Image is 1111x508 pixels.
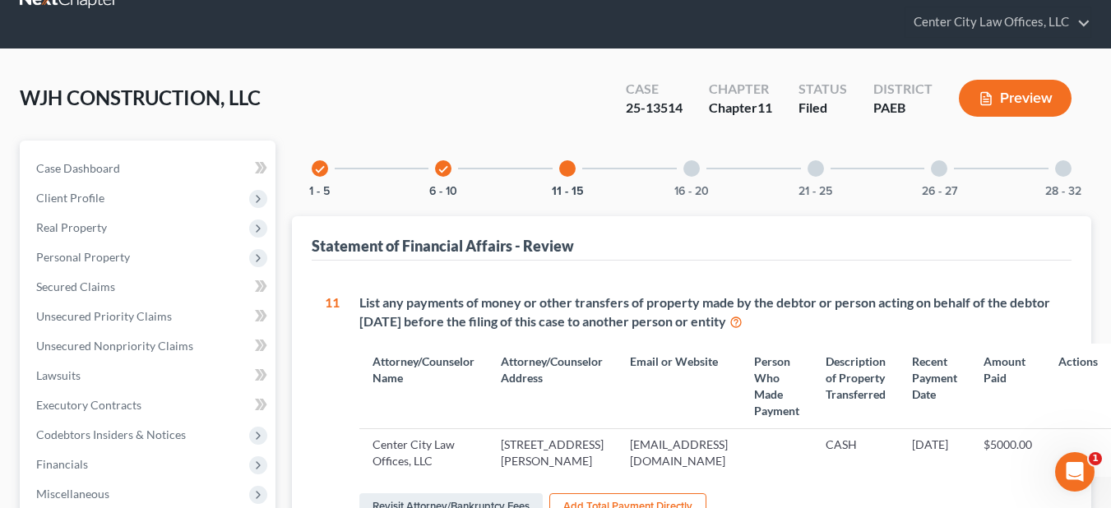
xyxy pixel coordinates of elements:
[23,272,275,302] a: Secured Claims
[23,302,275,331] a: Unsecured Priority Claims
[617,344,741,428] th: Email or Website
[36,250,130,264] span: Personal Property
[922,186,957,197] button: 26 - 27
[23,361,275,390] a: Lawsuits
[970,429,1045,477] td: $5000.00
[959,80,1072,117] button: Preview
[899,429,970,477] td: [DATE]
[488,429,617,477] td: [STREET_ADDRESS][PERSON_NAME]
[36,427,186,441] span: Codebtors Insiders & Notices
[36,457,88,471] span: Financials
[812,429,899,477] td: CASH
[314,164,326,175] i: check
[970,344,1045,428] th: Amount Paid
[36,368,81,382] span: Lawsuits
[359,293,1073,331] div: List any payments of money or other transfers of property made by the debtor or person acting on ...
[23,154,275,183] a: Case Dashboard
[741,344,812,428] th: Person Who Made Payment
[312,236,574,256] div: Statement of Financial Affairs - Review
[709,99,772,118] div: Chapter
[429,186,457,197] button: 6 - 10
[36,279,115,293] span: Secured Claims
[1055,452,1095,492] iframe: Intercom live chat
[36,339,193,353] span: Unsecured Nonpriority Claims
[799,99,847,118] div: Filed
[36,487,109,501] span: Miscellaneous
[36,309,172,323] span: Unsecured Priority Claims
[359,429,488,477] td: Center City Law Offices, LLC
[359,344,488,428] th: Attorney/Counselor Name
[799,186,832,197] button: 21 - 25
[552,186,584,197] button: 11 - 15
[812,344,899,428] th: Description of Property Transferred
[488,344,617,428] th: Attorney/Counselor Address
[799,80,847,99] div: Status
[873,80,933,99] div: District
[1089,452,1102,465] span: 1
[617,429,741,477] td: [EMAIL_ADDRESS][DOMAIN_NAME]
[36,398,141,412] span: Executory Contracts
[23,331,275,361] a: Unsecured Nonpriority Claims
[20,85,261,109] span: WJH CONSTRUCTION, LLC
[899,344,970,428] th: Recent Payment Date
[709,80,772,99] div: Chapter
[36,191,104,205] span: Client Profile
[905,7,1090,37] a: Center City Law Offices, LLC
[36,161,120,175] span: Case Dashboard
[626,99,683,118] div: 25-13514
[437,164,449,175] i: check
[674,186,709,197] button: 16 - 20
[626,80,683,99] div: Case
[23,390,275,420] a: Executory Contracts
[309,186,330,197] button: 1 - 5
[757,99,772,115] span: 11
[873,99,933,118] div: PAEB
[36,220,107,234] span: Real Property
[1045,186,1081,197] button: 28 - 32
